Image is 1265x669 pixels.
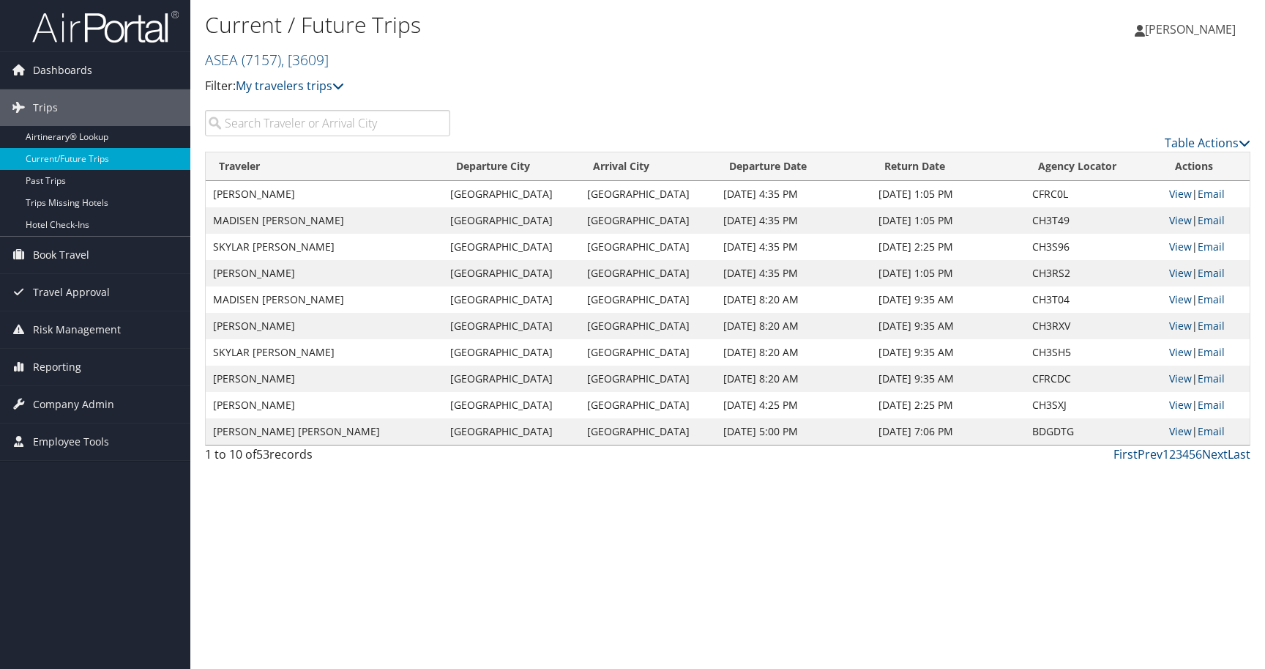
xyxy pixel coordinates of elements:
a: 2 [1169,446,1176,462]
td: | [1162,234,1250,260]
a: Email [1198,292,1225,306]
td: [GEOGRAPHIC_DATA] [580,260,717,287]
a: View [1169,213,1192,227]
span: Employee Tools [33,424,109,460]
a: Email [1198,319,1225,333]
input: Search Traveler or Arrival City [205,110,450,136]
td: [GEOGRAPHIC_DATA] [443,418,580,445]
td: | [1162,313,1250,339]
td: [DATE] 4:25 PM [716,392,871,418]
td: [DATE] 1:05 PM [871,181,1025,207]
a: Last [1228,446,1250,462]
td: [DATE] 5:00 PM [716,418,871,445]
span: Reporting [33,349,81,385]
td: [GEOGRAPHIC_DATA] [443,366,580,392]
a: View [1169,424,1192,438]
td: [GEOGRAPHIC_DATA] [443,313,580,339]
td: | [1162,418,1250,445]
td: [DATE] 9:35 AM [871,313,1025,339]
span: , [ 3609 ] [281,50,329,70]
a: Table Actions [1165,135,1250,151]
th: Departure City: activate to sort column ascending [443,152,580,181]
td: [GEOGRAPHIC_DATA] [580,418,717,445]
p: Filter: [205,77,902,96]
td: | [1162,392,1250,418]
td: [DATE] 2:25 PM [871,234,1025,260]
div: 1 to 10 of records [205,446,450,470]
td: SKYLAR [PERSON_NAME] [206,339,443,366]
td: | [1162,366,1250,392]
td: [PERSON_NAME] [PERSON_NAME] [206,418,443,445]
td: [GEOGRAPHIC_DATA] [580,181,717,207]
td: CH3SXJ [1025,392,1162,418]
a: Prev [1138,446,1163,462]
a: View [1169,372,1192,385]
td: [DATE] 9:35 AM [871,339,1025,366]
a: View [1169,398,1192,412]
h1: Current / Future Trips [205,10,902,40]
th: Agency Locator: activate to sort column ascending [1025,152,1162,181]
td: [GEOGRAPHIC_DATA] [443,234,580,260]
span: ( 7157 ) [242,50,281,70]
td: | [1162,181,1250,207]
td: [DATE] 8:20 AM [716,366,871,392]
span: 53 [256,446,269,462]
a: View [1169,266,1192,280]
td: | [1162,339,1250,366]
td: [GEOGRAPHIC_DATA] [443,181,580,207]
td: | [1162,260,1250,287]
td: [GEOGRAPHIC_DATA] [580,287,717,313]
a: My travelers trips [236,78,344,94]
td: CH3RXV [1025,313,1162,339]
a: Email [1198,345,1225,359]
span: Trips [33,89,58,126]
a: 4 [1182,446,1189,462]
a: [PERSON_NAME] [1135,7,1250,51]
td: [PERSON_NAME] [206,260,443,287]
td: CH3SH5 [1025,339,1162,366]
a: Email [1198,424,1225,438]
th: Departure Date: activate to sort column descending [716,152,871,181]
img: airportal-logo.png [32,10,179,44]
td: [DATE] 7:06 PM [871,418,1025,445]
span: Book Travel [33,237,89,273]
a: Email [1198,213,1225,227]
a: Email [1198,240,1225,254]
th: Actions [1162,152,1250,181]
td: BDGDTG [1025,418,1162,445]
a: View [1169,319,1192,333]
td: [DATE] 4:35 PM [716,181,871,207]
td: [DATE] 9:35 AM [871,366,1025,392]
td: [DATE] 9:35 AM [871,287,1025,313]
td: [PERSON_NAME] [206,181,443,207]
td: CFRC0L [1025,181,1162,207]
td: [GEOGRAPHIC_DATA] [443,392,580,418]
td: [GEOGRAPHIC_DATA] [443,339,580,366]
a: 6 [1195,446,1202,462]
a: View [1169,292,1192,306]
a: Email [1198,266,1225,280]
td: [GEOGRAPHIC_DATA] [443,260,580,287]
a: 3 [1176,446,1182,462]
td: [GEOGRAPHIC_DATA] [580,313,717,339]
a: Email [1198,187,1225,201]
a: First [1113,446,1138,462]
a: View [1169,187,1192,201]
th: Arrival City: activate to sort column ascending [580,152,717,181]
td: [PERSON_NAME] [206,313,443,339]
th: Return Date: activate to sort column ascending [871,152,1025,181]
td: [DATE] 4:35 PM [716,234,871,260]
span: Risk Management [33,311,121,348]
span: Dashboards [33,52,92,89]
td: CH3T49 [1025,207,1162,234]
td: [GEOGRAPHIC_DATA] [443,287,580,313]
td: CH3T04 [1025,287,1162,313]
td: [DATE] 8:20 AM [716,339,871,366]
td: [GEOGRAPHIC_DATA] [443,207,580,234]
td: [DATE] 4:35 PM [716,207,871,234]
td: [DATE] 2:25 PM [871,392,1025,418]
span: Company Admin [33,386,114,423]
td: MADISEN [PERSON_NAME] [206,287,443,313]
td: | [1162,287,1250,313]
td: [PERSON_NAME] [206,366,443,392]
